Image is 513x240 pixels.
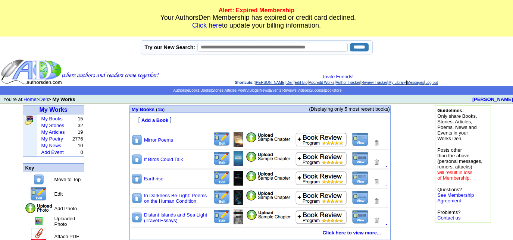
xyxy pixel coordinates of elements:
a: Events [270,88,282,92]
font: Add Photo [54,206,77,211]
a: . [386,180,387,186]
a: Distant Islands and Sea Light (Travel Essays) [144,212,207,223]
a: Click here to view more... [323,230,381,236]
a: Videos [297,88,309,92]
img: shim.gif [130,124,133,127]
font: 0 [80,149,83,155]
img: View this Title [352,132,369,146]
a: . [386,199,387,206]
font: . [386,161,387,167]
img: Edit this Title [213,209,231,224]
a: Contact us [437,215,460,221]
a: Add/Edit Works [309,80,335,85]
img: Move to top [131,212,143,223]
a: Authors [173,88,186,92]
font: Your AuthorsDen Membership has expired or credit card declined. to update your billing information. [160,14,356,29]
img: Removes this Title [373,198,380,205]
img: Add to Book Review Program [295,171,347,185]
a: Poetry [238,88,248,92]
a: 15 [157,107,163,112]
img: Add/Remove Photo [234,151,243,166]
img: Move to top [33,174,44,185]
img: header_logo2.gif [1,59,159,85]
a: My Books [132,106,154,112]
a: In Darkness Be Light: Poems on the Human Condition [144,193,207,204]
a: My Stories [41,123,64,128]
a: My Articles [41,129,65,135]
img: Add to Book Review Program [295,152,347,166]
div: : | | | | | | | [160,74,512,85]
img: Add Photo [25,203,53,214]
font: Key [25,165,34,171]
img: shim.gif [130,127,133,130]
img: Removes this Title [373,217,380,224]
font: . [386,219,387,225]
font: You're at: > [3,97,75,102]
a: Den [39,97,48,102]
a: [PERSON_NAME] [472,97,513,102]
img: Edit this Title [213,171,231,185]
b: Guidelines: [437,108,464,113]
a: Books [200,88,211,92]
a: Reviews [282,88,297,92]
font: Move to Top [54,177,81,182]
a: My Library [388,80,406,85]
img: Move to top [131,154,143,165]
img: shim.gif [130,113,133,116]
a: Blogs [249,88,259,92]
img: Add Attachment PDF [246,132,291,143]
img: Edit this Title [30,187,47,201]
a: Home [24,97,37,102]
img: Add Attachment PDF [246,151,291,162]
font: Posts other than the above (personal messages, rumors, attacks) [437,147,482,181]
img: shim.gif [130,237,133,239]
img: Move to top [131,192,143,204]
label: Try our New Search: [145,44,195,50]
font: 10 [78,143,83,148]
img: Click to add, upload, edit and remove all your books, stories, articles and poems. [24,115,34,126]
font: Add a Book [141,117,168,123]
a: [PERSON_NAME] Den [255,80,293,85]
b: > My Works [48,97,75,102]
img: Add/Remove Photo [234,132,243,147]
span: (Displaying only 5 most recent books) [309,106,390,112]
font: 32 [78,123,83,128]
img: Add Attachment PDF [246,209,291,220]
img: Edit this Title [213,151,231,166]
img: Add to Book Review Program [295,132,347,146]
span: ) [163,107,165,112]
a: Edit Bio [295,80,307,85]
font: Edit [54,191,63,197]
font: ] [170,117,171,123]
a: Add Event [41,149,64,155]
img: Removes this Title [373,159,380,166]
img: Move to top [131,173,143,184]
a: . [386,141,387,148]
font: Problems? [437,209,460,221]
img: View this Title [352,210,369,224]
img: View this Title [352,190,369,205]
font: will result in loss of Membership. [437,170,472,181]
font: 2776 [72,136,83,142]
a: Review Tracker [362,80,387,85]
img: View this Title [352,171,369,185]
font: 19 [78,129,83,135]
a: Bookstore [325,88,342,92]
a: See Membership Agreement [437,192,474,203]
a: Author Tracker [336,80,360,85]
a: My Poetry [41,136,63,142]
font: 15 [78,116,83,121]
a: If Birds Could Talk [144,157,183,162]
a: Articles [224,88,237,92]
img: Add/Remove Photo [234,171,243,186]
a: Mirror Poems [144,137,173,143]
img: View this Title [352,152,369,166]
font: Questions? [437,187,474,203]
font: Attach PDF [54,234,79,239]
a: Invite Friends! [323,74,354,79]
img: Add Attachment PDF [246,190,291,201]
